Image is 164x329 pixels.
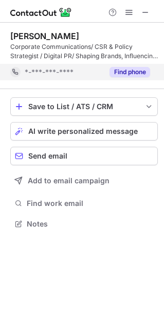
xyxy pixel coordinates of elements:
[10,42,158,61] div: Corporate Communications/ CSR & Policy Strategist / Digital PR/ Shaping Brands, Influencing Polic...
[10,217,158,231] button: Notes
[28,177,110,185] span: Add to email campaign
[27,219,154,229] span: Notes
[28,127,138,135] span: AI write personalized message
[110,67,150,77] button: Reveal Button
[10,147,158,165] button: Send email
[10,122,158,141] button: AI write personalized message
[28,102,140,111] div: Save to List / ATS / CRM
[10,31,79,41] div: [PERSON_NAME]
[10,196,158,211] button: Find work email
[27,199,154,208] span: Find work email
[10,97,158,116] button: save-profile-one-click
[28,152,67,160] span: Send email
[10,171,158,190] button: Add to email campaign
[10,6,72,19] img: ContactOut v5.3.10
